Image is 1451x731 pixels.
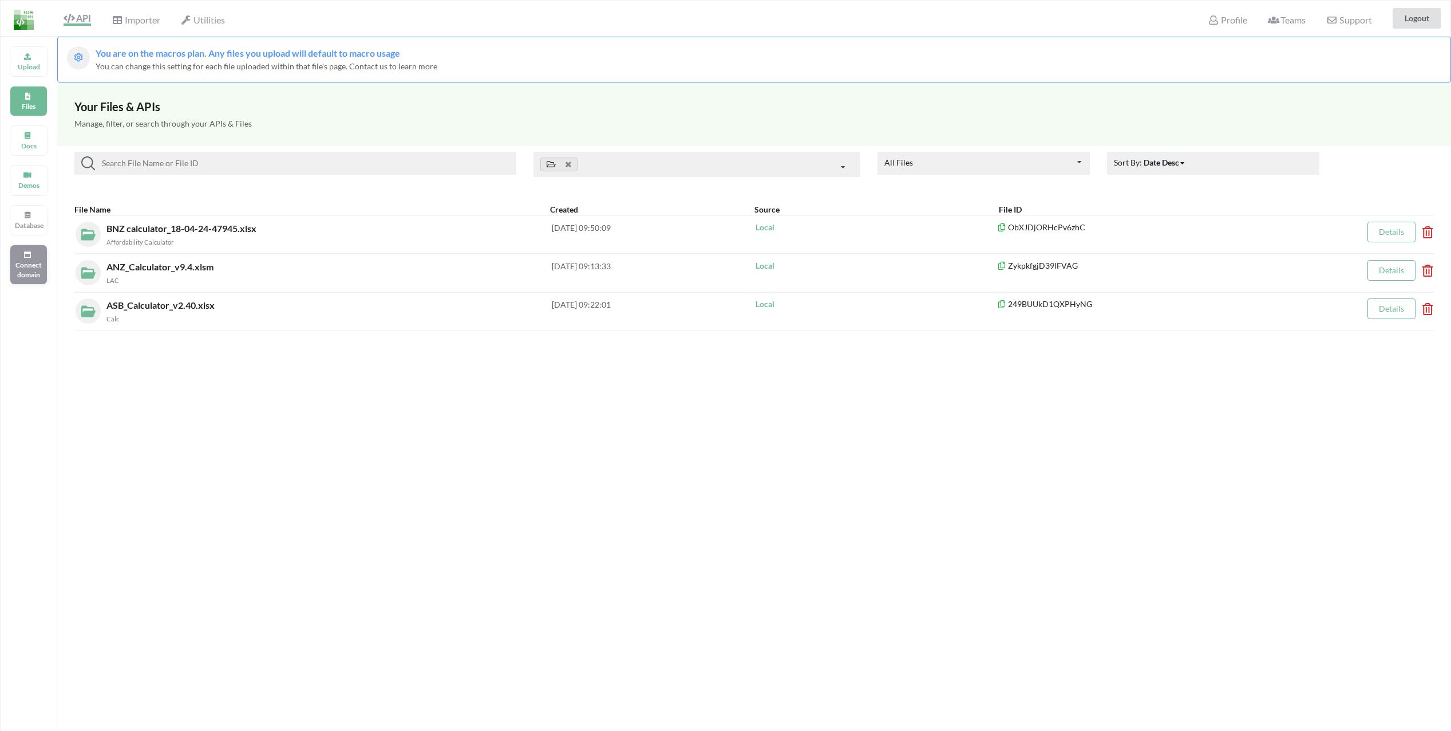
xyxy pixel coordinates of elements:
p: ObXJDjORHcPv6zhC [997,222,1293,233]
span: ANZ_Calculator_v9.4.xlsm [106,261,216,272]
img: localFileIcon.eab6d1cc.svg [76,260,96,280]
p: Local [756,260,997,272]
a: Details [1379,265,1404,275]
a: Details [1379,304,1404,313]
input: Search File Name or File ID [95,156,512,170]
span: ASB_Calculator_v2.40.xlsx [106,300,217,311]
img: LogoIcon.png [14,10,34,30]
h5: Manage, filter, or search through your APIs & Files [74,119,1434,129]
h3: Your Files & APIs [74,100,1434,113]
span: Utilities [181,14,225,25]
p: Connect domain [15,260,42,280]
span: Importer [112,14,160,25]
span: Teams [1268,14,1306,25]
b: File ID [999,205,1022,214]
div: [DATE] 09:13:33 [552,260,754,285]
span: Support [1326,15,1371,25]
p: Demos [15,180,42,190]
small: LAC [106,277,119,284]
p: Local [756,298,997,310]
b: Source [754,205,780,214]
div: All Files [884,159,913,167]
b: Created [550,205,578,214]
p: Local [756,222,997,233]
button: Details [1367,298,1416,319]
span: Sort By: [1114,158,1187,167]
span: BNZ calculator_18-04-24-47945.xlsx [106,223,259,234]
img: localFileIcon.eab6d1cc.svg [76,298,96,319]
p: Database [15,221,42,230]
span: You can change this setting for each file uploaded within that file's page. Contact us to learn more [96,61,437,71]
small: Affordability Calculator [106,238,174,246]
p: Upload [15,62,42,72]
span: API [64,13,91,23]
img: searchIcon.svg [81,156,95,170]
span: Profile [1208,14,1247,25]
small: Calc [106,315,119,323]
div: [DATE] 09:50:09 [552,222,754,247]
a: Details [1379,227,1404,237]
b: File Name [74,205,110,214]
button: Logout [1393,8,1441,29]
div: Date Desc [1144,156,1179,168]
p: 249BUUkD1QXPHyNG [997,298,1293,310]
div: [DATE] 09:22:01 [552,298,754,324]
p: Files [15,101,42,111]
p: ZykpkfgjD39lFVAG [997,260,1293,272]
img: localFileIcon.eab6d1cc.svg [76,222,96,242]
button: Details [1367,260,1416,281]
button: Details [1367,222,1416,242]
span: You are on the macros plan. Any files you upload will default to macro usage [96,48,400,58]
p: Docs [15,141,42,151]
